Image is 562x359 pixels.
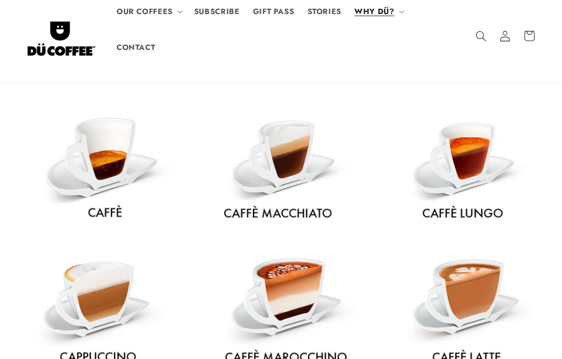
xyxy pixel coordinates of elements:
span: OUR COFFEES [117,7,173,17]
a: CONTACT [110,36,162,59]
span: GIFT PASS [253,7,295,17]
span: WHY DÜ? [354,7,394,17]
summary: Search [469,24,493,48]
span: SUBSCRIBE [194,7,240,17]
span: STORIES [308,7,341,17]
span: CONTACT [117,43,155,53]
img: Let's Dü Coffee together! Coffee beans roasted in the style of world cities, coffee subscriptions... [28,17,95,56]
